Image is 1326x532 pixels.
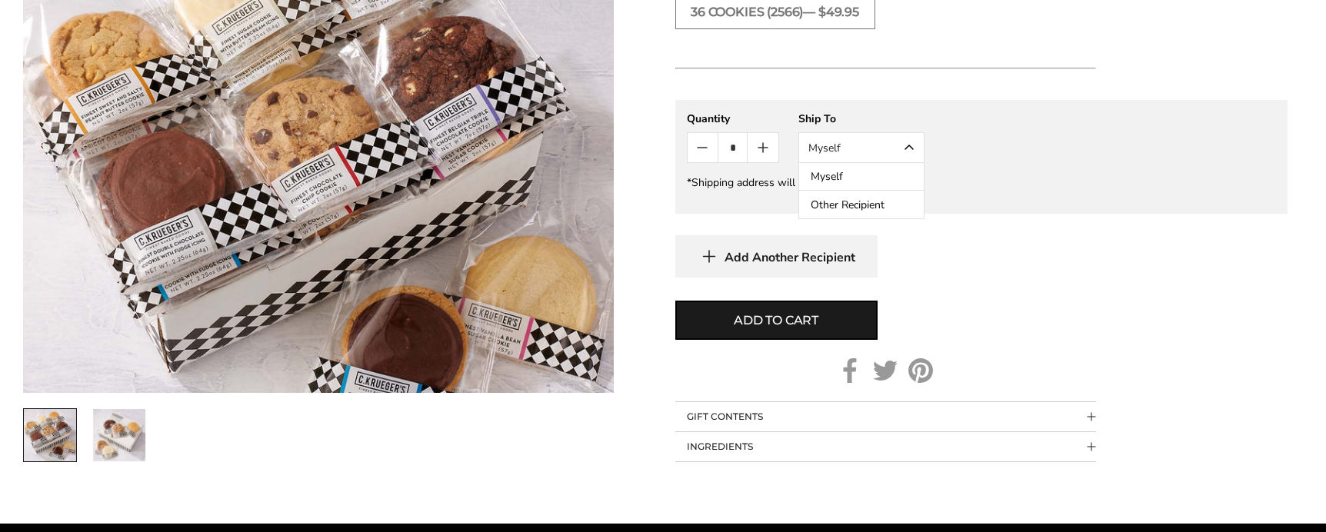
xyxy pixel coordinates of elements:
a: 1 / 2 [23,408,77,462]
img: Just The Cookies - Signature Cookie Assortment [24,409,76,461]
button: Count plus [748,133,778,162]
input: Quantity [718,133,748,162]
img: Just The Cookies - Signature Cookie Assortment [93,409,145,461]
button: Count minus [688,133,718,162]
a: Facebook [838,358,862,383]
button: Other Recipient [799,191,924,218]
button: Collapsible block button [675,432,1096,461]
div: Quantity [687,111,779,126]
button: Add to cart [675,301,878,340]
div: *Shipping address will be collected at checkout [687,175,1276,190]
button: Myself [798,132,925,163]
span: Add Another Recipient [725,250,855,265]
button: Add Another Recipient [675,235,878,278]
button: Collapsible block button [675,402,1096,431]
a: Pinterest [908,358,933,383]
span: Add to cart [734,311,818,330]
button: Myself [799,163,924,191]
div: Ship To [798,111,925,126]
a: 2 / 2 [92,408,146,462]
a: Twitter [873,358,898,383]
gfm-form: New recipient [675,100,1288,214]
